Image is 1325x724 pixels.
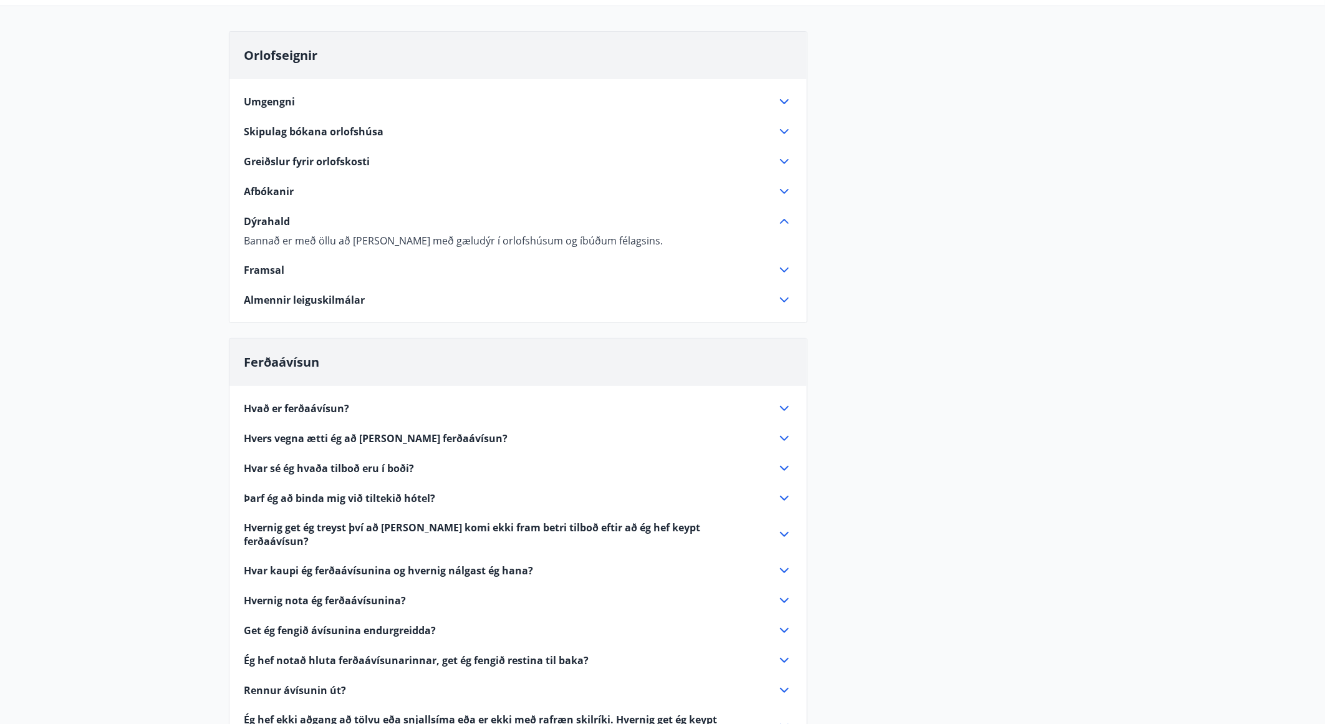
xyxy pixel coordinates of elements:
[244,564,534,577] span: Hvar kaupi ég ferðaávísunina og hvernig nálgast ég hana?
[244,234,792,248] p: Bannað er með öllu að [PERSON_NAME] með gæludýr í orlofshúsum og íbúðum félagsins.
[244,623,792,638] div: Get ég fengið ávísunina endurgreidda?
[244,292,792,307] div: Almennir leiguskilmálar
[244,263,285,277] span: Framsal
[244,354,320,370] span: Ferðaávísun
[244,293,365,307] span: Almennir leiguskilmálar
[244,154,792,169] div: Greiðslur fyrir orlofskosti
[244,461,792,476] div: Hvar sé ég hvaða tilboð eru í boði?
[244,214,792,229] div: Dýrahald
[244,491,436,505] span: Þarf ég að binda mig við tiltekið hótel?
[244,185,294,198] span: Afbókanir
[244,95,296,109] span: Umgengni
[244,47,318,64] span: Orlofseignir
[244,215,291,228] span: Dýrahald
[244,593,792,608] div: Hvernig nota ég ferðaávísunina?
[244,124,792,139] div: Skipulag bókana orlofshúsa
[244,654,589,667] span: Ég hef notað hluta ferðaávísunarinnar, get ég fengið restina til baka?
[244,491,792,506] div: Þarf ég að binda mig við tiltekið hótel?
[244,125,384,138] span: Skipulag bókana orlofshúsa
[244,521,762,548] span: Hvernig get ég treyst því að [PERSON_NAME] komi ekki fram betri tilboð eftir að ég hef keypt ferð...
[244,624,436,637] span: Get ég fengið ávísunina endurgreidda?
[244,683,792,698] div: Rennur ávísunin út?
[244,155,370,168] span: Greiðslur fyrir orlofskosti
[244,263,792,278] div: Framsal
[244,521,792,548] div: Hvernig get ég treyst því að [PERSON_NAME] komi ekki fram betri tilboð eftir að ég hef keypt ferð...
[244,594,407,607] span: Hvernig nota ég ferðaávísunina?
[244,653,792,668] div: Ég hef notað hluta ferðaávísunarinnar, get ég fengið restina til baka?
[244,94,792,109] div: Umgengni
[244,402,350,415] span: Hvað er ferðaávísun?
[244,563,792,578] div: Hvar kaupi ég ferðaávísunina og hvernig nálgast ég hana?
[244,683,347,697] span: Rennur ávísunin út?
[244,401,792,416] div: Hvað er ferðaávísun?
[244,184,792,199] div: Afbókanir
[244,431,792,446] div: Hvers vegna ætti ég að [PERSON_NAME] ferðaávísun?
[244,432,508,445] span: Hvers vegna ætti ég að [PERSON_NAME] ferðaávísun?
[244,229,792,248] div: Dýrahald
[244,461,415,475] span: Hvar sé ég hvaða tilboð eru í boði?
